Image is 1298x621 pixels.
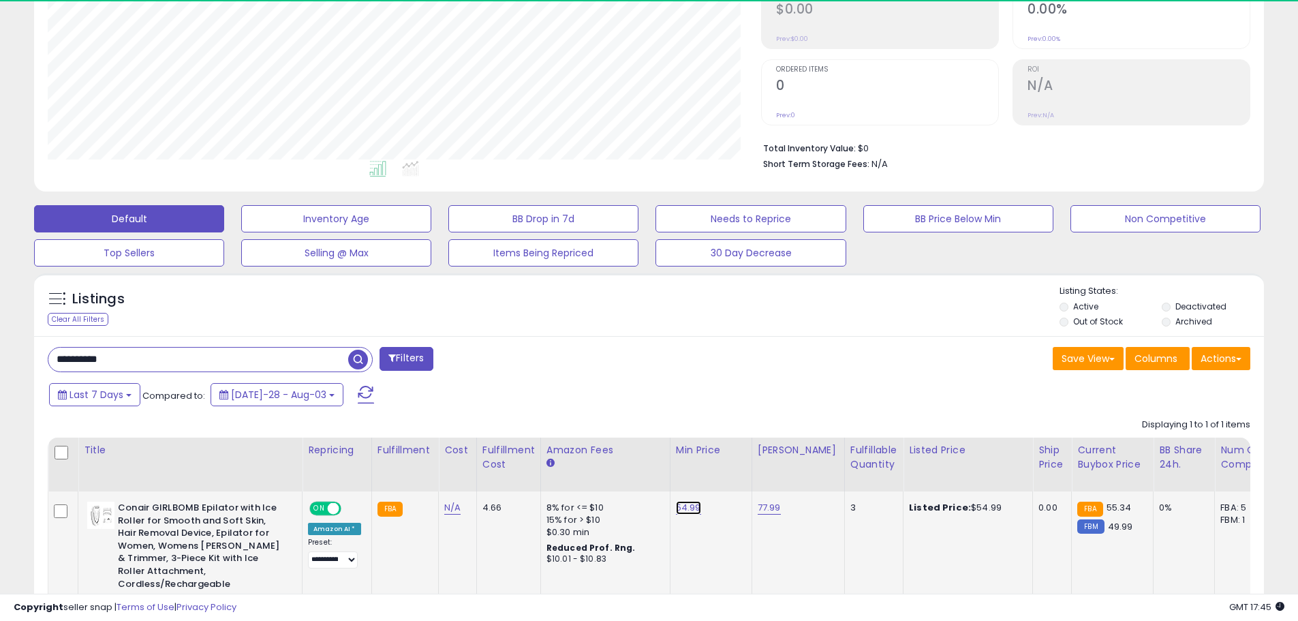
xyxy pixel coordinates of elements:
b: Short Term Storage Fees: [763,158,869,170]
div: Current Buybox Price [1077,443,1147,472]
div: 3 [850,502,893,514]
small: FBA [377,502,403,517]
span: Columns [1134,352,1177,365]
button: [DATE]-28 - Aug-03 [211,383,343,406]
span: 2025-08-11 17:45 GMT [1229,601,1284,614]
button: Items Being Repriced [448,239,638,267]
h2: 0.00% [1027,1,1250,20]
label: Active [1073,301,1098,312]
div: Title [84,443,296,457]
button: Columns [1126,347,1190,370]
button: Non Competitive [1070,205,1261,232]
button: BB Drop in 7d [448,205,638,232]
span: 55.34 [1107,501,1132,514]
button: Default [34,205,224,232]
div: FBA: 5 [1220,502,1265,514]
small: Prev: N/A [1027,111,1054,119]
button: Save View [1053,347,1124,370]
a: 77.99 [758,501,781,515]
div: Listed Price [909,443,1027,457]
div: Clear All Filters [48,313,108,326]
span: [DATE]-28 - Aug-03 [231,388,326,402]
b: Conair GIRLBOMB Epilator with Ice Roller for Smooth and Soft Skin, Hair Removal Device, Epilator ... [118,502,283,594]
label: Deactivated [1175,301,1226,312]
div: 15% for > $10 [546,514,660,526]
a: Privacy Policy [176,601,236,614]
div: Fulfillment Cost [482,443,535,472]
button: Last 7 Days [49,383,140,406]
div: 4.66 [482,502,530,514]
h2: 0 [776,78,998,96]
span: N/A [871,157,888,170]
button: Filters [380,347,433,371]
h2: N/A [1027,78,1250,96]
h5: Listings [72,290,125,309]
small: FBM [1077,519,1104,534]
button: Selling @ Max [241,239,431,267]
div: 0.00 [1038,502,1061,514]
div: Repricing [308,443,366,457]
small: Amazon Fees. [546,457,555,470]
small: FBA [1077,502,1102,517]
div: $10.01 - $10.83 [546,554,660,565]
span: 49.99 [1108,520,1133,533]
div: BB Share 24h. [1159,443,1209,472]
div: Amazon AI * [308,523,361,535]
div: Num of Comp. [1220,443,1270,472]
button: Needs to Reprice [655,205,846,232]
small: Prev: 0.00% [1027,35,1060,43]
div: Fulfillable Quantity [850,443,897,472]
b: Reduced Prof. Rng. [546,542,636,554]
span: ROI [1027,66,1250,74]
span: Ordered Items [776,66,998,74]
div: [PERSON_NAME] [758,443,839,457]
b: Total Inventory Value: [763,142,856,154]
span: Compared to: [142,389,205,402]
button: Inventory Age [241,205,431,232]
button: Top Sellers [34,239,224,267]
small: Prev: $0.00 [776,35,808,43]
b: Listed Price: [909,501,971,514]
button: 30 Day Decrease [655,239,846,267]
div: seller snap | | [14,601,236,614]
button: Actions [1192,347,1250,370]
button: BB Price Below Min [863,205,1053,232]
a: N/A [444,501,461,515]
p: Listing States: [1060,285,1264,298]
div: $0.30 min [546,526,660,539]
div: $54.99 [909,502,1022,514]
div: Fulfillment [377,443,433,457]
div: Amazon Fees [546,443,664,457]
div: Preset: [308,538,361,569]
div: 0% [1159,502,1204,514]
label: Archived [1175,316,1212,327]
strong: Copyright [14,601,63,614]
div: 8% for <= $10 [546,502,660,514]
div: Cost [444,443,471,457]
div: FBM: 1 [1220,514,1265,526]
span: OFF [339,503,361,515]
li: $0 [763,139,1240,155]
div: Displaying 1 to 1 of 1 items [1142,419,1250,431]
a: Terms of Use [117,601,174,614]
div: Min Price [676,443,746,457]
span: ON [311,503,328,515]
h2: $0.00 [776,1,998,20]
div: Ship Price [1038,443,1066,472]
a: 54.99 [676,501,701,515]
span: Last 7 Days [69,388,123,402]
label: Out of Stock [1073,316,1123,327]
img: 31ql0TGfHcL._SL40_.jpg [87,502,114,529]
small: Prev: 0 [776,111,795,119]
